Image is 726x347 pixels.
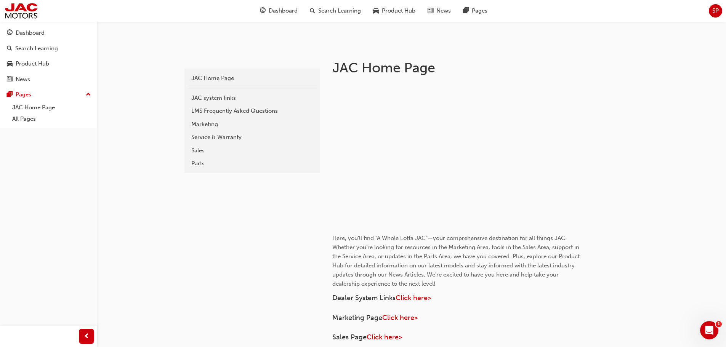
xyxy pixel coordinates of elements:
div: Pages [16,90,31,99]
span: search-icon [310,6,315,16]
img: jac-portal [4,2,38,19]
div: Search Learning [15,44,58,53]
span: up-icon [86,90,91,100]
button: SP [709,4,722,18]
span: Pages [472,6,487,15]
div: Service & Warranty [191,133,313,142]
button: DashboardSearch LearningProduct HubNews [3,24,94,88]
span: prev-icon [84,332,90,341]
a: pages-iconPages [457,3,494,19]
span: Dashboard [269,6,298,15]
span: Here, you'll find "A Whole Lotta JAC"—your comprehensive destination for all things JAC. Whether ... [332,235,581,287]
span: news-icon [428,6,433,16]
a: Click here> [367,333,402,341]
a: News [3,72,94,86]
div: Dashboard [16,29,45,37]
a: JAC system links [188,91,317,105]
a: Parts [188,157,317,170]
a: LMS Frequently Asked Questions [188,104,317,118]
a: Marketing [188,118,317,131]
a: All Pages [9,113,94,125]
span: search-icon [7,45,12,52]
a: Dashboard [3,26,94,40]
span: Sales Page [332,333,367,341]
button: Pages [3,88,94,102]
a: car-iconProduct Hub [367,3,421,19]
a: news-iconNews [421,3,457,19]
a: JAC Home Page [9,102,94,114]
span: guage-icon [7,30,13,37]
a: search-iconSearch Learning [304,3,367,19]
span: pages-icon [463,6,469,16]
div: News [16,75,30,84]
span: news-icon [7,76,13,83]
a: Click here> [382,313,418,322]
div: Marketing [191,120,313,129]
a: Product Hub [3,57,94,71]
span: Dealer System Links [332,294,396,302]
a: guage-iconDashboard [254,3,304,19]
div: Parts [191,159,313,168]
a: Click here> [396,294,431,302]
div: JAC Home Page [191,74,313,83]
a: JAC Home Page [188,72,317,85]
div: Product Hub [16,59,49,68]
span: pages-icon [7,91,13,98]
div: JAC system links [191,94,313,102]
div: Sales [191,146,313,155]
span: Marketing Page [332,313,382,322]
span: Search Learning [318,6,361,15]
span: car-icon [7,61,13,67]
span: 1 [716,321,722,327]
span: Product Hub [382,6,415,15]
h1: JAC Home Page [332,59,582,76]
a: Search Learning [3,42,94,56]
iframe: Intercom live chat [700,321,718,339]
a: Service & Warranty [188,131,317,144]
span: car-icon [373,6,379,16]
span: guage-icon [260,6,266,16]
a: Sales [188,144,317,157]
div: LMS Frequently Asked Questions [191,107,313,115]
span: SP [712,6,719,15]
span: News [436,6,451,15]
